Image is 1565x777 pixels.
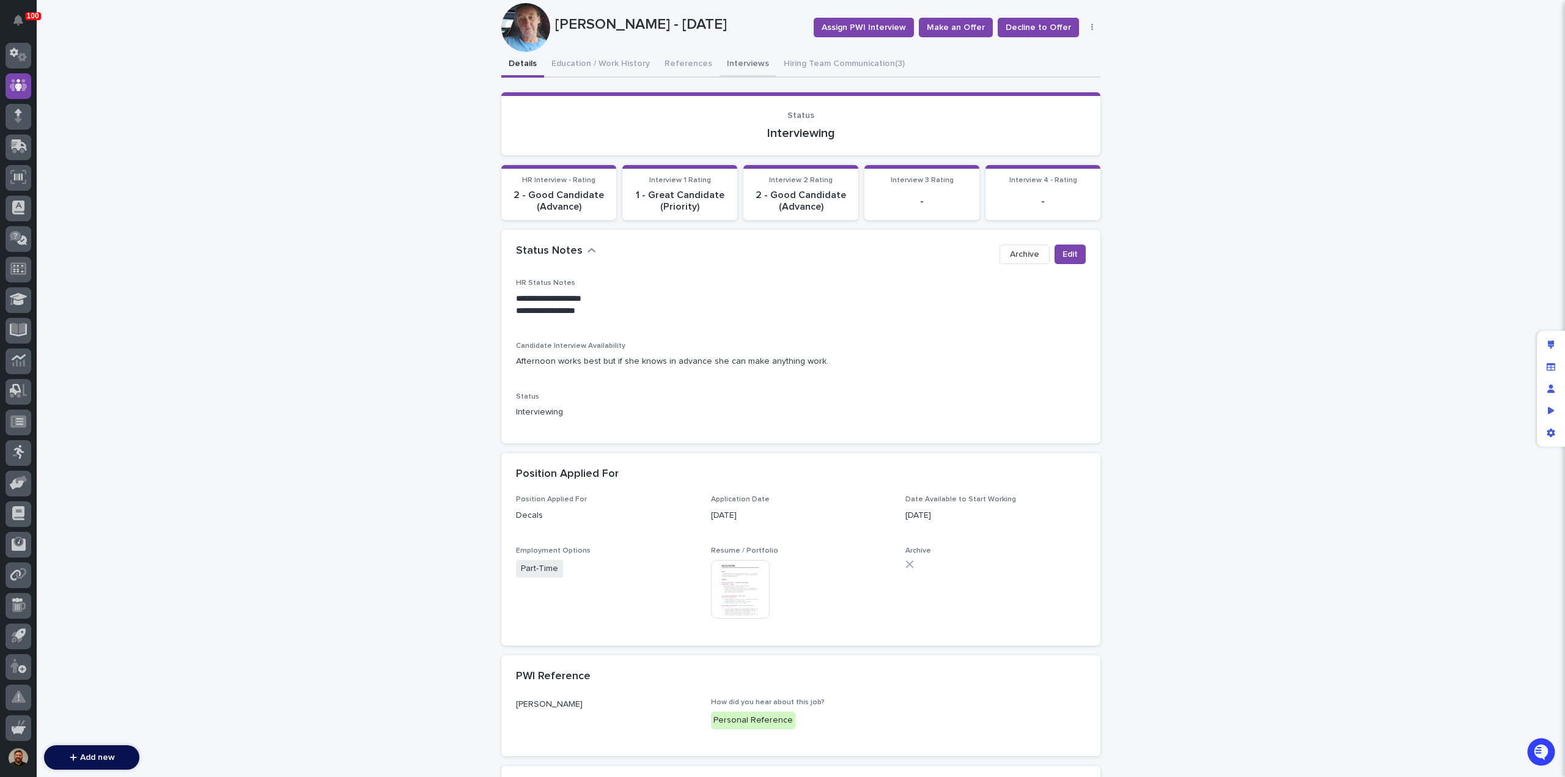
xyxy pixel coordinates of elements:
[12,197,22,207] div: 📖
[516,245,583,258] h2: Status Notes
[649,177,711,184] span: Interview 1 Rating
[1009,177,1077,184] span: Interview 4 - Rating
[501,52,544,78] button: Details
[1010,248,1039,260] span: Archive
[42,136,201,148] div: Start new chat
[630,190,730,213] p: 1 - Great Candidate (Priority)
[711,699,825,706] span: How did you hear about this job?
[516,279,575,287] span: HR Status Notes
[769,177,833,184] span: Interview 2 Rating
[15,15,31,34] div: Notifications100
[86,226,148,235] a: Powered byPylon
[1540,334,1562,356] div: Edit layout
[6,7,31,33] button: Notifications
[814,18,914,37] button: Assign PWI Interview
[787,111,814,120] span: Status
[751,190,851,213] p: 2 - Good Candidate (Advance)
[516,547,591,554] span: Employment Options
[7,191,72,213] a: 📖Help Docs
[122,226,148,235] span: Pylon
[555,16,804,34] p: [PERSON_NAME] - [DATE]
[1540,356,1562,378] div: Manage fields and data
[516,698,696,711] p: [PERSON_NAME]
[544,52,657,78] button: Education / Work History
[1540,378,1562,400] div: Manage users
[1000,245,1050,264] button: Archive
[516,468,619,481] h2: Position Applied For
[516,406,1086,419] p: Interviewing
[27,12,39,20] p: 100
[516,126,1086,141] p: Interviewing
[776,52,912,78] button: Hiring Team Communication (3)
[1540,400,1562,422] div: Preview as
[516,509,696,522] p: Decals
[516,245,596,258] button: Status Notes
[657,52,720,78] button: References
[32,98,202,111] input: Clear
[516,496,587,503] span: Position Applied For
[927,21,985,34] span: Make an Offer
[993,196,1093,207] p: -
[516,342,625,350] span: Candidate Interview Availability
[919,18,993,37] button: Make an Offer
[711,509,891,522] p: [DATE]
[522,177,595,184] span: HR Interview - Rating
[720,52,776,78] button: Interviews
[872,196,972,207] p: -
[711,496,770,503] span: Application Date
[44,745,139,770] button: Add new
[891,177,954,184] span: Interview 3 Rating
[42,148,171,158] div: We're offline, we will be back soon!
[509,190,609,213] p: 2 - Good Candidate (Advance)
[1540,422,1562,444] div: App settings
[1526,737,1559,770] iframe: Open customer support
[905,509,1086,522] p: [DATE]
[208,139,223,154] button: Start new chat
[12,48,223,68] p: Welcome 👋
[516,393,539,400] span: Status
[6,745,31,771] button: users-avatar
[12,68,223,87] p: How can we help?
[905,547,931,554] span: Archive
[516,560,563,578] span: Part-Time
[1006,21,1071,34] span: Decline to Offer
[12,136,34,158] img: 1736555164131-43832dd5-751b-4058-ba23-39d91318e5a0
[516,670,591,683] h2: PWI Reference
[516,355,1086,368] p: Afternoon works best but if she knows in advance she can make anything work.
[998,18,1079,37] button: Decline to Offer
[711,547,778,554] span: Resume / Portfolio
[12,12,37,36] img: Stacker
[822,21,906,34] span: Assign PWI Interview
[905,496,1016,503] span: Date Available to Start Working
[1055,245,1086,264] button: Edit
[24,196,67,208] span: Help Docs
[711,712,795,729] div: Personal Reference
[1062,248,1078,260] span: Edit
